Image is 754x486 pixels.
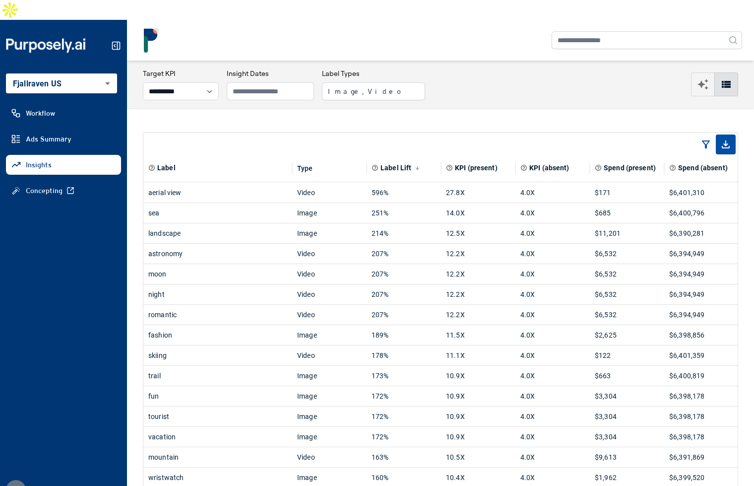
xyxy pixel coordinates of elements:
div: $6,532 [595,305,659,325]
div: $6,398,856 [669,325,734,345]
div: 172% [372,386,436,406]
div: Image [297,407,362,426]
a: Ads Summary [6,129,121,149]
div: $6,401,310 [669,183,734,203]
div: Image [297,203,362,223]
div: 27.8X [446,183,510,203]
div: 14.0X [446,203,510,223]
div: 178% [372,346,436,365]
div: 4.0X [520,183,585,203]
svg: Element or component part of the ad [148,164,155,171]
span: KPI (absent) [529,163,569,173]
div: landscape [148,223,287,243]
div: skiing [148,346,287,365]
div: 12.2X [446,244,510,264]
div: 10.9X [446,366,510,386]
div: $6,398,178 [669,427,734,447]
div: sea [148,203,287,223]
div: $3,304 [595,427,659,447]
div: Video [297,264,362,284]
div: 596% [372,183,436,203]
div: 172% [372,407,436,426]
div: 4.0X [520,366,585,386]
div: astronomy [148,244,287,264]
div: 214% [372,223,436,243]
span: KPI (present) [455,163,498,173]
div: aerial view [148,183,287,203]
div: 4.0X [520,325,585,345]
h3: Insight Dates [227,69,314,78]
div: $6,398,178 [669,386,734,406]
div: $6,394,949 [669,305,734,325]
h3: Target KPI [143,69,219,78]
div: 10.9X [446,386,510,406]
div: trail [148,366,287,386]
div: $663 [595,366,659,386]
div: Video [297,284,362,304]
div: $6,532 [595,264,659,284]
div: Video [297,447,362,467]
div: 207% [372,305,436,325]
svg: Primary effectiveness metric calculated as a relative difference (% change) in the chosen KPI whe... [372,164,378,171]
div: 12.2X [446,284,510,304]
div: 207% [372,244,436,264]
div: fun [148,386,287,406]
span: Export as CSV [716,135,736,154]
div: $6,532 [595,244,659,264]
div: mountain [148,447,287,467]
div: romantic [148,305,287,325]
div: $6,400,819 [669,366,734,386]
div: 4.0X [520,427,585,447]
div: moon [148,264,287,284]
div: Video [297,305,362,325]
div: Image [297,386,362,406]
div: $6,390,281 [669,223,734,243]
div: $6,398,178 [669,407,734,426]
img: logo [139,28,164,53]
div: $6,394,949 [669,244,734,264]
div: $6,400,796 [669,203,734,223]
a: Workflow [6,103,121,123]
div: 189% [372,325,436,345]
div: $9,613 [595,447,659,467]
div: 12.2X [446,264,510,284]
span: Concepting [26,186,63,196]
div: 4.0X [520,264,585,284]
div: 10.5X [446,447,510,467]
div: Image [297,223,362,243]
div: $3,304 [595,386,659,406]
svg: Total spend on all ads where label is present [595,164,602,171]
button: Sort [412,163,423,173]
div: $6,532 [595,284,659,304]
div: 4.0X [520,244,585,264]
div: night [148,284,287,304]
svg: Total spend on all ads where label is absent [669,164,676,171]
div: 207% [372,284,436,304]
div: 11.1X [446,346,510,365]
div: 11.5X [446,325,510,345]
div: 12.5X [446,223,510,243]
div: 4.0X [520,305,585,325]
div: fashion [148,325,287,345]
div: Image [297,427,362,447]
div: 173% [372,366,436,386]
div: Video [297,244,362,264]
div: Image [297,366,362,386]
div: Video [297,183,362,203]
div: 4.0X [520,346,585,365]
div: Image [297,325,362,345]
div: $11,201 [595,223,659,243]
div: $685 [595,203,659,223]
span: Ads Summary [26,134,71,144]
h3: Label Types [322,69,425,78]
span: Label Lift [380,163,411,173]
button: Image, Video [322,82,425,100]
svg: Aggregate KPI value of all ads where label is present [446,164,453,171]
span: Spend (present) [604,163,656,173]
div: $6,401,359 [669,346,734,365]
div: 4.0X [520,284,585,304]
div: 251% [372,203,436,223]
div: $6,394,949 [669,264,734,284]
div: 4.0X [520,223,585,243]
div: Fjallraven US [6,73,117,93]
